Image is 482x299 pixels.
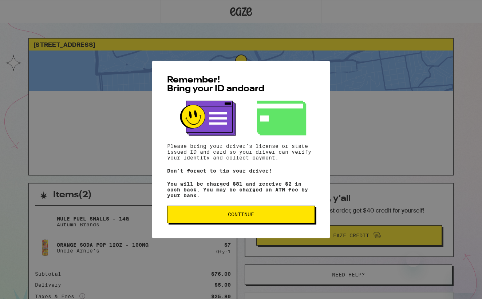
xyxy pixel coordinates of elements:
[167,206,315,223] button: Continue
[167,168,315,174] p: Don't forget to tip your driver!
[167,143,315,161] p: Please bring your driver's license or state issued ID and card so your driver can verify your ide...
[453,270,476,293] iframe: Button to launch messaging window
[406,252,420,267] iframe: Close message
[167,181,315,198] p: You will be charged $81 and receive $2 in cash back. You may be charged an ATM fee by your bank.
[228,212,254,217] span: Continue
[167,76,264,93] span: Remember! Bring your ID and card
